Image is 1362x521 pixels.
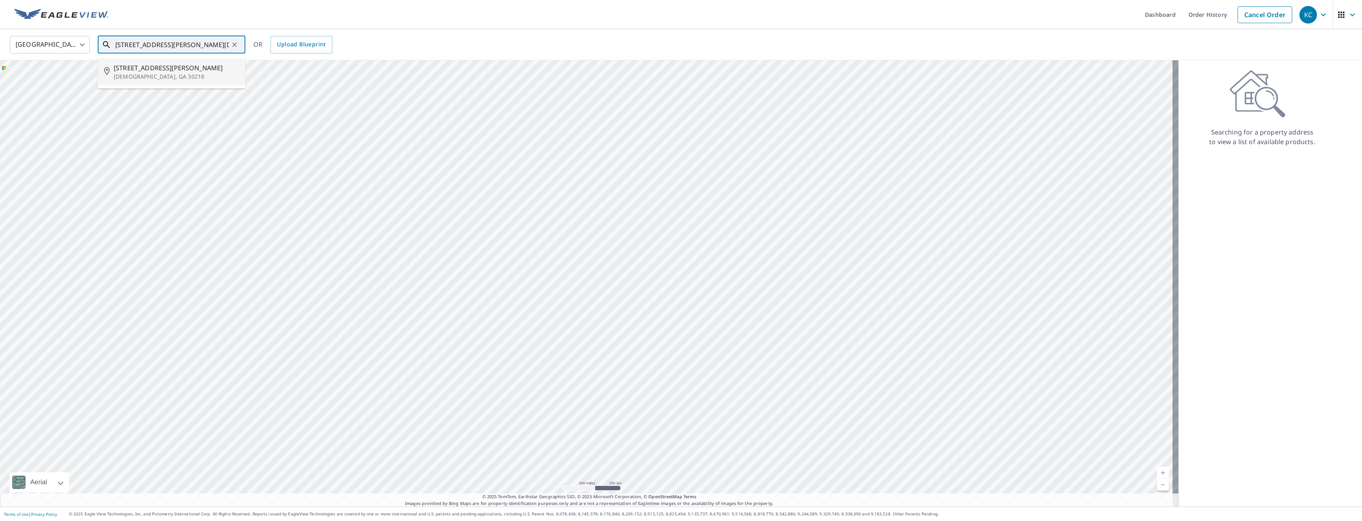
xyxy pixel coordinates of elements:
[10,34,90,56] div: [GEOGRAPHIC_DATA]
[270,36,332,53] a: Upload Blueprint
[277,40,326,50] span: Upload Blueprint
[14,9,109,21] img: EV Logo
[69,511,1358,517] p: © 2025 Eagle View Technologies, Inc. and Pictometry International Corp. All Rights Reserved. Repo...
[1299,6,1317,24] div: KC
[1209,127,1316,147] p: Searching for a property address to view a list of available products.
[10,472,69,492] div: Aerial
[648,493,682,499] a: OpenStreetMap
[253,36,332,53] div: OR
[683,493,697,499] a: Terms
[482,493,697,500] span: © 2025 TomTom, Earthstar Geographics SIO, © 2025 Microsoft Corporation, ©
[1157,479,1169,491] a: Current Level 5, Zoom Out
[229,39,240,50] button: Clear
[1238,6,1292,23] a: Cancel Order
[114,73,239,81] p: [DEMOGRAPHIC_DATA], GA 30218
[31,511,57,517] a: Privacy Policy
[115,34,229,56] input: Search by address or latitude-longitude
[28,472,49,492] div: Aerial
[4,511,29,517] a: Terms of Use
[4,512,57,517] p: |
[1157,467,1169,479] a: Current Level 5, Zoom In
[114,63,239,73] span: [STREET_ADDRESS][PERSON_NAME]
